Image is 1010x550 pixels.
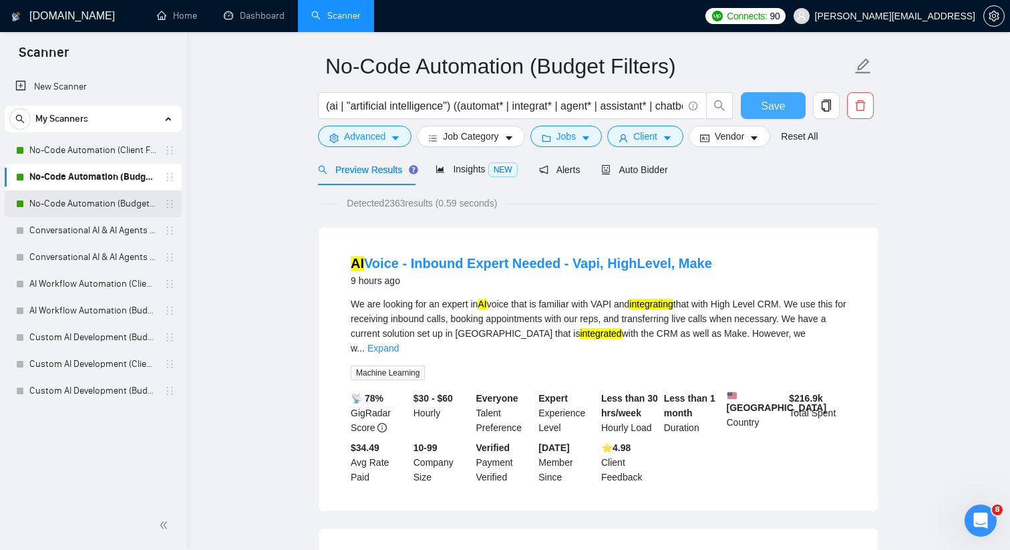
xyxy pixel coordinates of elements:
span: delete [848,100,873,112]
span: info-circle [689,102,697,110]
span: Job Category [443,129,498,144]
span: Jobs [556,129,576,144]
span: holder [164,279,175,289]
b: ⭐️ 4.98 [601,442,631,453]
b: Less than 1 month [664,393,715,418]
span: notification [539,165,548,174]
div: Member Since [536,440,599,485]
div: Total Spent [786,391,849,435]
button: userClientcaret-down [607,126,683,147]
span: folder [542,133,551,143]
button: barsJob Categorycaret-down [417,126,524,147]
b: $ 216.9k [789,393,823,404]
mark: AI [351,256,364,271]
span: holder [164,252,175,263]
span: holder [164,198,175,209]
span: holder [164,305,175,316]
input: Search Freelance Jobs... [326,98,683,114]
b: 📡 78% [351,393,383,404]
b: [DATE] [538,442,569,453]
span: setting [329,133,339,143]
b: Expert [538,393,568,404]
span: 8 [992,505,1003,515]
span: edit [854,57,872,75]
div: Hourly Load [599,391,661,435]
mark: integrated [580,328,621,339]
a: Custom AI Development (Budget Filter) [29,324,156,351]
span: Insights [436,164,517,174]
span: holder [164,225,175,236]
span: Preview Results [318,164,414,175]
div: Payment Verified [474,440,536,485]
input: Scanner name... [325,49,852,83]
iframe: Intercom live chat [965,505,997,537]
span: ... [357,343,365,354]
span: My Scanners [35,106,88,132]
b: 10-99 [413,442,438,453]
span: caret-down [504,133,514,143]
div: Hourly [411,391,474,435]
a: AI Workflow Automation (Client Filters) [29,271,156,297]
div: Talent Preference [474,391,536,435]
span: caret-down [391,133,400,143]
a: No-Code Automation (Budget Filters W4, Aug) [29,190,156,217]
a: Expand [367,343,399,354]
div: 9 hours ago [351,273,712,289]
span: area-chart [436,164,445,174]
button: idcardVendorcaret-down [689,126,770,147]
a: Reset All [781,129,818,144]
a: AIVoice - Inbound Expert Needed - Vapi, HighLevel, Make [351,256,712,271]
span: holder [164,386,175,396]
span: double-left [159,519,172,532]
div: We are looking for an expert in voice that is familiar with VAPI and that with High Level CRM. We... [351,297,846,356]
b: Verified [476,442,510,453]
span: user [619,133,628,143]
span: NEW [488,162,518,177]
span: user [797,11,806,21]
li: New Scanner [5,74,182,100]
span: Save [761,98,785,114]
span: holder [164,359,175,370]
a: New Scanner [15,74,171,100]
span: Alerts [539,164,580,175]
img: logo [11,6,21,27]
div: Experience Level [536,391,599,435]
span: caret-down [663,133,672,143]
b: $30 - $60 [413,393,453,404]
div: Tooltip anchor [407,164,419,176]
button: copy [813,92,840,119]
b: Less than 30 hrs/week [601,393,658,418]
span: holder [164,145,175,156]
b: [GEOGRAPHIC_DATA] [727,391,827,413]
div: GigRadar Score [348,391,411,435]
span: holder [164,172,175,182]
div: Client Feedback [599,440,661,485]
b: Everyone [476,393,518,404]
mark: AI [478,299,486,309]
button: search [9,108,31,130]
a: No-Code Automation (Budget Filters) [29,164,156,190]
div: Duration [661,391,724,435]
span: copy [814,100,839,112]
a: Conversational AI & AI Agents (Client Filters) [29,217,156,244]
a: searchScanner [311,10,361,21]
img: upwork-logo.png [712,11,723,21]
a: homeHome [157,10,197,21]
span: Scanner [8,43,79,71]
span: Connects: [727,9,767,23]
button: delete [847,92,874,119]
button: setting [983,5,1005,27]
div: Country [724,391,787,435]
li: My Scanners [5,106,182,404]
a: Conversational AI & AI Agents (Budget Filters) [29,244,156,271]
span: search [318,165,327,174]
span: robot [601,165,611,174]
span: info-circle [377,423,387,432]
div: Avg Rate Paid [348,440,411,485]
button: folderJobscaret-down [530,126,603,147]
span: holder [164,332,175,343]
span: bars [428,133,438,143]
span: setting [984,11,1004,21]
a: setting [983,11,1005,21]
img: 🇺🇸 [727,391,737,400]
